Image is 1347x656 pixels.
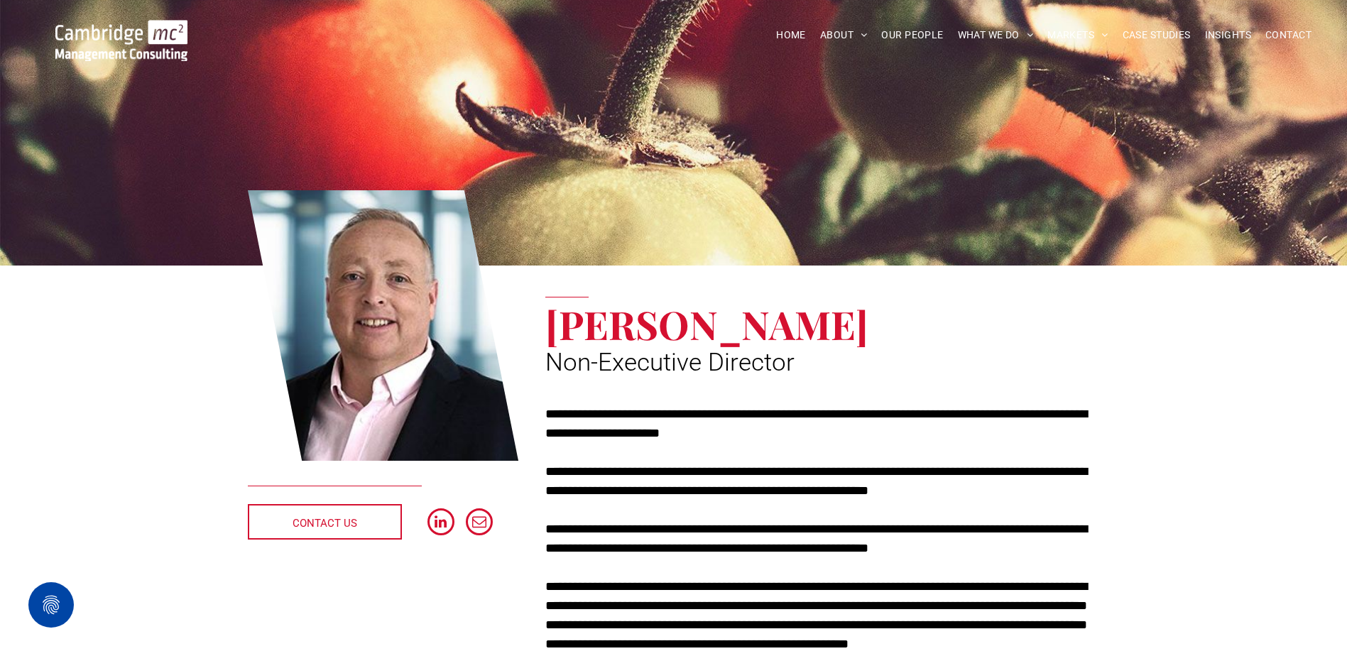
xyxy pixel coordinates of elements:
[1258,24,1319,46] a: CONTACT
[248,188,519,464] a: Richard Brown | Non-Executive Director | Cambridge Management Consulting
[293,505,357,541] span: CONTACT US
[1198,24,1258,46] a: INSIGHTS
[874,24,950,46] a: OUR PEOPLE
[545,348,795,377] span: Non-Executive Director
[55,22,187,37] a: Your Business Transformed | Cambridge Management Consulting
[1040,24,1115,46] a: MARKETS
[427,508,454,539] a: linkedin
[466,508,493,539] a: email
[951,24,1041,46] a: WHAT WE DO
[545,297,868,350] span: [PERSON_NAME]
[55,20,187,61] img: Go to Homepage
[813,24,875,46] a: ABOUT
[769,24,813,46] a: HOME
[1116,24,1198,46] a: CASE STUDIES
[248,504,402,540] a: CONTACT US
